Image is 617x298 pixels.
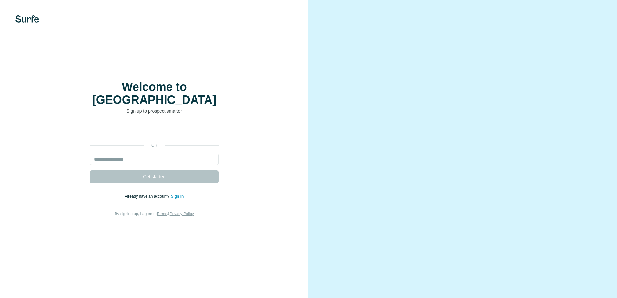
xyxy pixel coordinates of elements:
[86,124,222,138] iframe: Sign in with Google Button
[157,212,167,216] a: Terms
[15,15,39,23] img: Surfe's logo
[170,212,194,216] a: Privacy Policy
[144,143,165,148] p: or
[90,108,219,114] p: Sign up to prospect smarter
[125,194,171,199] span: Already have an account?
[115,212,194,216] span: By signing up, I agree to &
[484,6,611,88] iframe: Sign in with Google Dialogue
[171,194,184,199] a: Sign in
[90,81,219,106] h1: Welcome to [GEOGRAPHIC_DATA]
